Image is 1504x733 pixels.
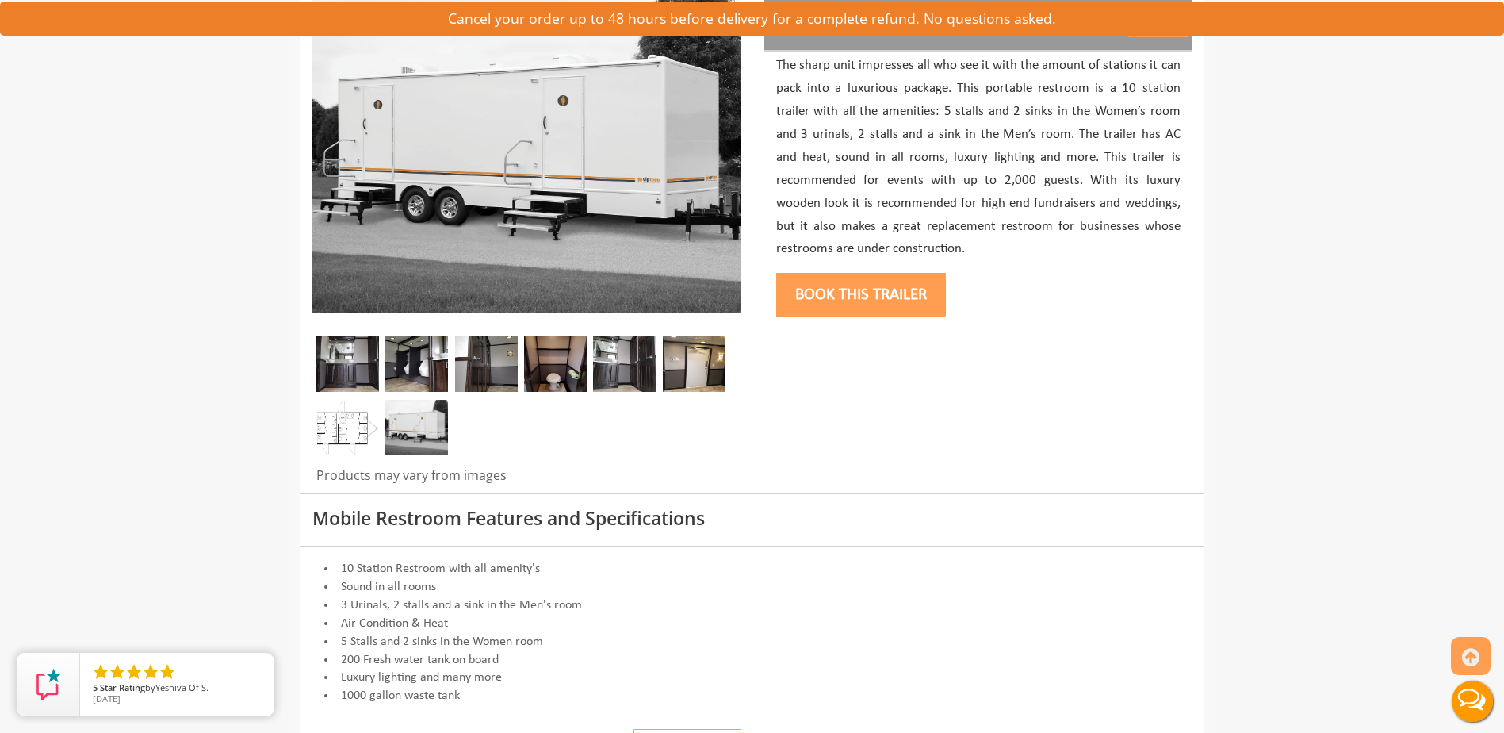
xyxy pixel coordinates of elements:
li:  [158,662,177,681]
span: 5 [93,681,98,693]
li:  [108,662,127,681]
span: [DATE] [93,693,121,704]
h3: Mobile Restroom Features and Specifications [312,508,1192,528]
li: Luxury lighting and many more [312,669,1192,687]
img: Inside view of a restroom station with two sinks, one mirror and three doors [316,336,379,392]
span: Star Rating [100,681,145,693]
li: 1000 gallon waste tank [312,687,1192,705]
p: The sharp unit impresses all who see it with the amount of stations it can pack into a luxurious ... [776,55,1181,261]
span: by [93,683,262,694]
li: Sound in all rooms [312,578,1192,597]
div: Products may vary from images [312,466,741,493]
button: Live Chat [1441,670,1504,733]
li:  [124,662,144,681]
button: Book this trailer [776,273,946,317]
img: Floor Plan of 10 station restroom with sink and toilet [316,400,379,455]
img: Inside view of Ten Station Rolls Royce Sinks and Mirror [593,336,656,392]
img: Review Rating [33,669,64,700]
li:  [91,662,110,681]
li: Air Condition & Heat [312,615,1192,633]
img: A front view of trailer booth with ten restrooms, and two doors with male and female sign on them [385,400,448,455]
img: Ten Station Rolls Royce Interior with wall lamp and door [663,336,725,392]
li: 200 Fresh water tank on board [312,651,1192,670]
img: Ten Station Rolls Royce inside doors [455,336,518,392]
li: 10 Station Restroom with all amenity's [312,560,1192,578]
li: 3 Urinals, 2 stalls and a sink in the Men's room [312,597,1192,615]
img: Inside view of Ten Station Rolls Royce with three Urinals [385,336,448,392]
li: 5 Stalls and 2 sinks in the Women room [312,633,1192,651]
span: Yeshiva Of S. [155,681,209,693]
img: Inside view of Ten Station Rolls Royce with one stall [524,336,587,392]
li:  [141,662,160,681]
